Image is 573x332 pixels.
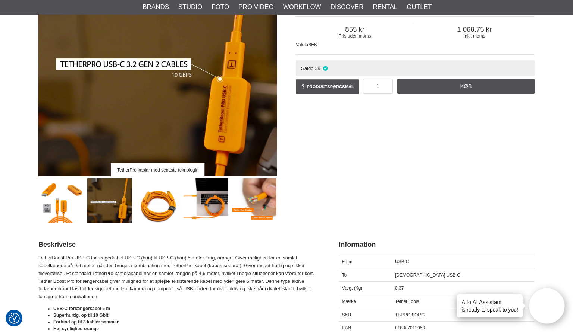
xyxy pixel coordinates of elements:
[342,259,353,264] span: From
[407,2,432,12] a: Outlet
[342,285,363,291] span: Vægt (Kg)
[53,313,108,318] strong: Superhurtig, op til 10 Gbit
[342,299,356,304] span: Mærke
[296,33,414,39] span: Pris uden moms
[395,285,404,291] span: 0.37
[53,306,110,311] strong: USB-C forlængerkabel 5 m
[296,42,308,47] span: Valuta
[178,2,202,12] a: Studio
[283,2,321,12] a: Workflow
[457,294,523,317] div: is ready to speak to you!
[111,163,204,176] div: TetherPro kablar med senaste teknologin
[322,66,329,71] i: På lager
[342,312,351,317] span: SKU
[331,2,364,12] a: Discover
[39,178,84,223] img: Tether Boost Pro USB-C - USB-C
[395,325,425,331] span: 818307012950
[53,319,119,325] strong: Forbind op til 3 kabler sammen
[296,79,359,94] a: Produktspørgsmål
[315,66,320,71] span: 39
[38,254,320,301] p: TetherBoost Pro USB-C forlængerkabel USB-C (hun) til USB-C (han) 5 meter lang, orange. Giver muli...
[135,178,181,223] img: Förlängningskabel 5 meter
[395,312,425,317] span: TBPRO3-ORG
[238,2,273,12] a: Pro Video
[308,42,317,47] span: SEK
[38,240,320,249] h2: Beskrivelse
[9,312,20,325] button: Samtykkepræferencer
[296,25,414,33] span: 855
[342,325,351,331] span: EAN
[9,313,20,324] img: Revisit consent button
[87,178,132,223] img: TetherPro kablar med senaste teknologin
[461,298,518,306] h4: Aifo AI Assistant
[339,240,535,249] h2: Information
[395,259,409,264] span: USB-C
[414,33,535,39] span: Inkl. moms
[143,2,169,12] a: Brands
[53,326,99,331] strong: Høj synlighed orange
[342,272,347,278] span: To
[212,2,229,12] a: Foto
[184,178,229,223] img: Inbyggd effektregulator ger stabil filöverföring
[373,2,397,12] a: Rental
[232,178,277,223] img: Tether Boost Pro USB-C Core Controller Extension Cable
[395,299,419,304] span: Tether Tools
[414,25,535,33] span: 1 068.75
[301,66,314,71] span: Saldo
[395,272,460,278] span: [DEMOGRAPHIC_DATA] USB-C
[397,79,535,94] a: Køb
